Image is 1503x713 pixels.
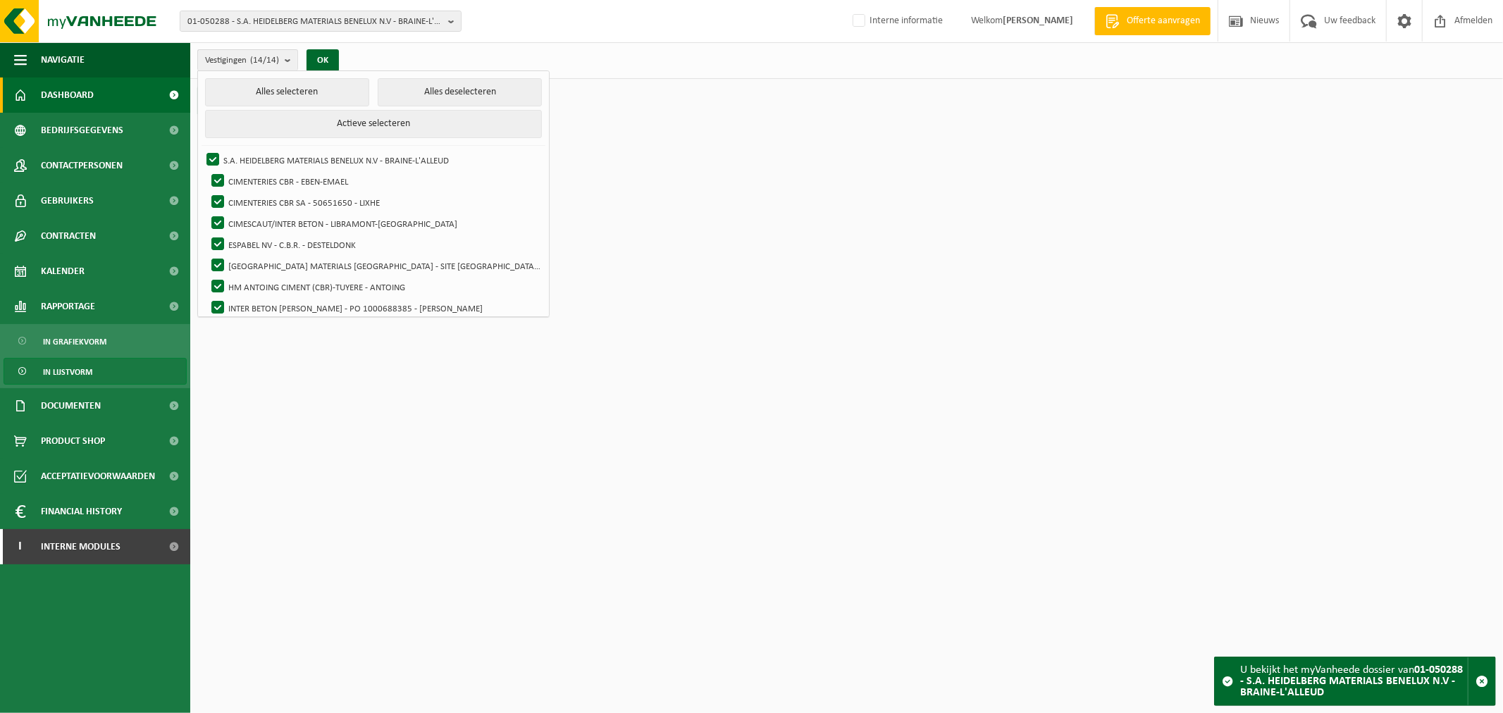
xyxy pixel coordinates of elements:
strong: [PERSON_NAME] [1003,15,1073,26]
span: Interne modules [41,529,120,564]
label: CIMENTERIES CBR SA - 50651650 - LIXHE [209,192,540,213]
span: Bedrijfsgegevens [41,113,123,148]
button: OK [307,49,339,72]
a: Offerte aanvragen [1094,7,1211,35]
span: 01-050288 - S.A. HEIDELBERG MATERIALS BENELUX N.V - BRAINE-L'ALLEUD [187,11,443,32]
a: In lijstvorm [4,358,187,385]
span: In grafiekvorm [43,328,106,355]
div: U bekijkt het myVanheede dossier van [1240,657,1468,705]
button: Alles selecteren [205,78,369,106]
span: I [14,529,27,564]
button: 01-050288 - S.A. HEIDELBERG MATERIALS BENELUX N.V - BRAINE-L'ALLEUD [180,11,462,32]
span: Offerte aanvragen [1123,14,1204,28]
span: Documenten [41,388,101,423]
span: Financial History [41,494,122,529]
label: ESPABEL NV - C.B.R. - DESTELDONK [209,234,540,255]
a: In grafiekvorm [4,328,187,354]
button: Alles deselecteren [378,78,542,106]
label: [GEOGRAPHIC_DATA] MATERIALS [GEOGRAPHIC_DATA] - SITE [GEOGRAPHIC_DATA] - [GEOGRAPHIC_DATA] [209,255,540,276]
label: CIMENTERIES CBR - EBEN-EMAEL [209,170,540,192]
label: CIMESCAUT/INTER BETON - LIBRAMONT-[GEOGRAPHIC_DATA] [209,213,540,234]
label: INTER BETON [PERSON_NAME] - PO 1000688385 - [PERSON_NAME] [209,297,540,318]
strong: 01-050288 - S.A. HEIDELBERG MATERIALS BENELUX N.V - BRAINE-L'ALLEUD [1240,664,1463,698]
span: In lijstvorm [43,359,92,385]
count: (14/14) [250,56,279,65]
span: Kalender [41,254,85,289]
span: Navigatie [41,42,85,77]
button: Vestigingen(14/14) [197,49,298,70]
span: Contracten [41,218,96,254]
span: Rapportage [41,289,95,324]
span: Contactpersonen [41,148,123,183]
label: S.A. HEIDELBERG MATERIALS BENELUX N.V - BRAINE-L'ALLEUD [204,149,540,170]
button: Actieve selecteren [205,110,542,138]
label: HM ANTOING CIMENT (CBR)-TUYERE - ANTOING [209,276,540,297]
span: Product Shop [41,423,105,459]
label: Interne informatie [850,11,943,32]
span: Dashboard [41,77,94,113]
span: Vestigingen [205,50,279,71]
span: Gebruikers [41,183,94,218]
span: Acceptatievoorwaarden [41,459,155,494]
